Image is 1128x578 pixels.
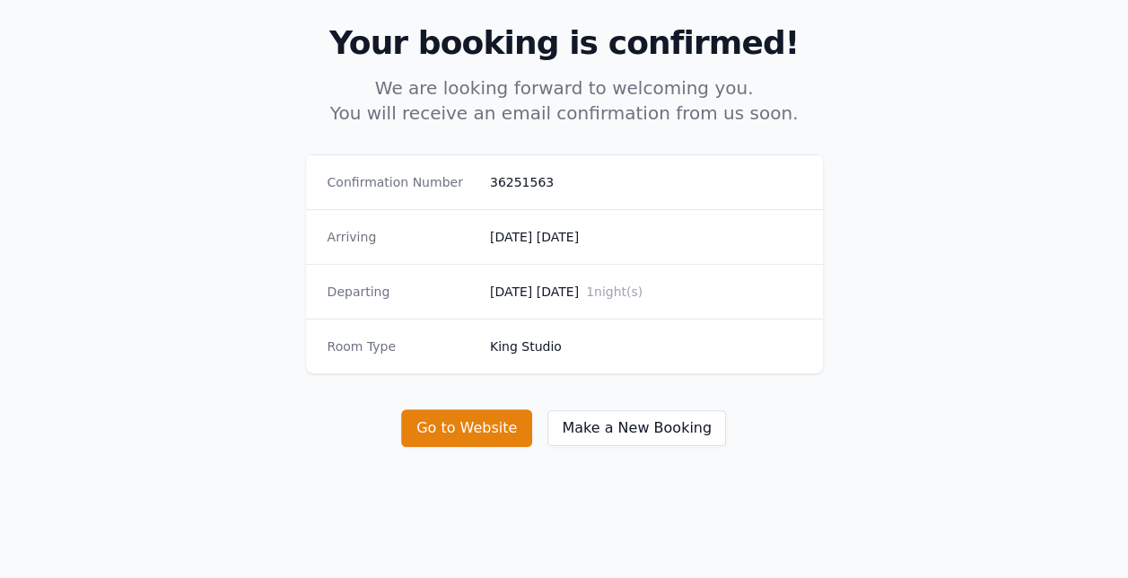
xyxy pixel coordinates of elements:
button: Go to Website [401,409,532,447]
a: Go to Website [401,419,547,436]
h2: Your booking is confirmed! [47,25,1081,61]
dt: Departing [328,283,476,301]
dd: King Studio [490,337,801,355]
dd: [DATE] [DATE] [490,228,801,246]
dt: Arriving [328,228,476,246]
button: Make a New Booking [547,409,727,447]
span: 1 night(s) [586,285,643,299]
dt: Confirmation Number [328,173,476,191]
p: We are looking forward to welcoming you. You will receive an email confirmation from us soon. [220,75,909,126]
dd: [DATE] [DATE] [490,283,801,301]
dd: 36251563 [490,173,801,191]
dt: Room Type [328,337,476,355]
